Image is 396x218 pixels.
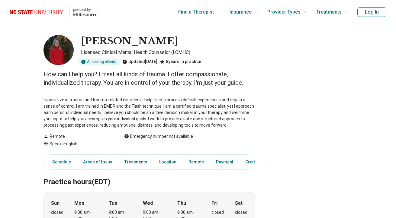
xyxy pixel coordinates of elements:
a: Remote [185,156,208,168]
a: Home page [10,2,97,22]
a: Credentials [242,156,272,168]
button: Log In [357,7,386,17]
strong: Thu [177,200,186,207]
img: Judy Holland, Licensed Clinical Mental Health Counselor (LCMHC) [43,35,74,65]
div: Emergency number not available [124,133,193,140]
a: Treatments [121,156,151,168]
span: Provider Types [267,8,301,16]
div: 8 years in practice [160,58,201,65]
div: Speaks English [43,141,112,147]
p: powered by [73,7,97,12]
div: closed [211,209,224,216]
p: Licensed Clinical Mental Health Counselor (LCMHC) [81,49,255,56]
a: Location [156,156,180,168]
a: Payment [212,156,237,168]
div: closed [51,209,63,216]
div: Updated [DATE] [122,58,157,65]
div: Accepting clients [79,58,120,65]
strong: Fri [211,200,217,207]
span: Find a Therapist [178,8,214,16]
a: Areas of focus [79,156,116,168]
strong: Tue [109,200,118,207]
span: Treatments [316,8,342,16]
strong: Sat [235,200,243,207]
h1: [PERSON_NAME] [81,35,178,48]
p: How can I heIp you? I treat all kinds of trauma. I offer compassionate, individualized therapy. Y... [43,70,255,87]
strong: Mon [74,200,84,207]
p: I specialize in trauma and trauma-related disorders. I help clients process difficult experiences... [43,97,255,128]
strong: Wed [143,200,153,207]
div: Remote [43,133,112,140]
h2: Practice hours (EDT) [43,163,255,187]
strong: Sun [51,200,60,207]
span: Insurance [230,8,252,16]
a: Schedule [45,156,75,168]
div: closed [235,209,247,216]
